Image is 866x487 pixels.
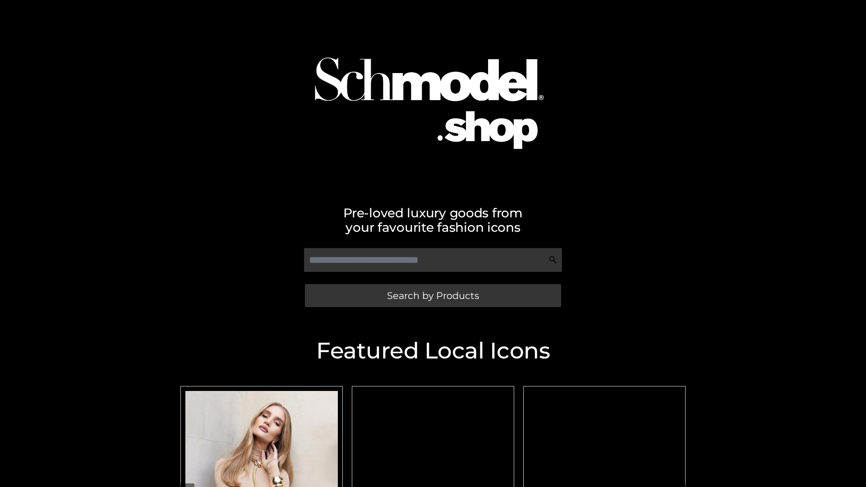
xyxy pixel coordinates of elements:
a: Search by Products [305,284,561,307]
h2: Pre-loved luxury goods from your favourite fashion icons [176,206,690,234]
img: Search Icon [548,255,557,264]
span: Search by Products [387,291,479,300]
h2: Featured Local Icons​ [176,340,690,362]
